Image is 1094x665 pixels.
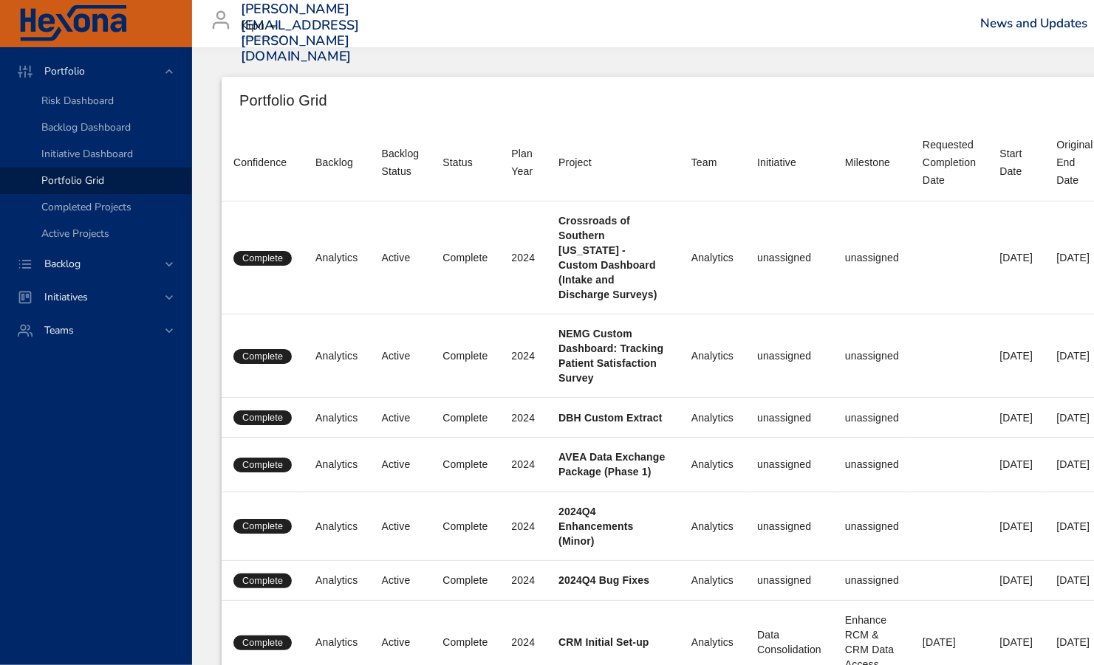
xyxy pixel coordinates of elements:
[241,15,282,38] div: Kipu
[558,215,657,300] b: Crossroads of Southern [US_STATE] - Custom Dashboard (Intake and Discharge Surveys)
[315,519,358,534] div: Analytics
[18,5,129,42] img: Hexona
[691,154,717,171] div: Sort
[381,635,419,650] div: Active
[315,154,353,171] div: Sort
[381,145,419,180] div: Backlog Status
[757,154,796,171] div: Initiative
[511,348,535,363] div: 2024
[442,410,488,425] div: Complete
[33,323,86,337] span: Teams
[233,154,292,171] span: Confidence
[233,574,292,588] span: Complete
[233,252,292,265] span: Complete
[691,154,734,171] span: Team
[923,635,976,650] div: [DATE]
[757,573,821,588] div: unassigned
[999,145,1033,180] div: Start Date
[757,457,821,472] div: unassigned
[923,136,976,189] div: Requested Completion Date
[558,636,649,648] b: CRM Initial Set-up
[381,410,419,425] div: Active
[41,200,131,214] span: Completed Projects
[845,348,899,363] div: unassigned
[558,154,592,171] div: Sort
[1056,348,1093,363] div: [DATE]
[691,519,734,534] div: Analytics
[558,451,665,478] b: AVEA Data Exchange Package (Phase 1)
[691,410,734,425] div: Analytics
[233,154,287,171] div: Confidence
[511,519,535,534] div: 2024
[558,154,668,171] span: Project
[845,457,899,472] div: unassigned
[233,520,292,533] span: Complete
[241,1,360,65] h3: [PERSON_NAME][EMAIL_ADDRESS][PERSON_NAME][DOMAIN_NAME]
[757,154,821,171] span: Initiative
[999,410,1033,425] div: [DATE]
[315,635,358,650] div: Analytics
[233,350,292,363] span: Complete
[511,410,535,425] div: 2024
[999,573,1033,588] div: [DATE]
[981,15,1088,32] a: News and Updates
[442,457,488,472] div: Complete
[1056,519,1093,534] div: [DATE]
[1056,250,1093,265] div: [DATE]
[315,457,358,472] div: Analytics
[442,635,488,650] div: Complete
[999,635,1033,650] div: [DATE]
[442,519,488,534] div: Complete
[511,145,535,180] span: Plan Year
[558,154,592,171] div: Project
[33,257,92,271] span: Backlog
[442,154,488,171] span: Status
[1056,136,1093,189] div: Original End Date
[845,154,899,171] span: Milestone
[442,154,473,171] div: Sort
[845,154,890,171] div: Sort
[757,410,821,425] div: unassigned
[511,635,535,650] div: 2024
[845,154,890,171] div: Milestone
[233,411,292,424] span: Complete
[691,457,734,472] div: Analytics
[315,410,358,425] div: Analytics
[41,147,133,161] span: Initiative Dashboard
[757,154,796,171] div: Sort
[381,348,419,363] div: Active
[691,154,717,171] div: Team
[442,154,473,171] div: Status
[691,348,734,363] div: Analytics
[511,145,535,180] div: Sort
[757,519,821,534] div: unassigned
[41,120,131,134] span: Backlog Dashboard
[999,250,1033,265] div: [DATE]
[315,154,353,171] div: Backlog
[999,348,1033,363] div: [DATE]
[691,573,734,588] div: Analytics
[558,412,662,424] b: DBH Custom Extract
[381,250,419,265] div: Active
[381,519,419,534] div: Active
[511,573,535,588] div: 2024
[558,574,649,586] b: 2024Q4 Bug Fixes
[233,636,292,650] span: Complete
[41,94,114,108] span: Risk Dashboard
[845,573,899,588] div: unassigned
[41,173,104,187] span: Portfolio Grid
[757,627,821,657] div: Data Consolidation
[511,250,535,265] div: 2024
[558,506,633,547] b: 2024Q4 Enhancements (Minor)
[233,458,292,472] span: Complete
[757,348,821,363] div: unassigned
[999,145,1033,180] div: Sort
[1056,573,1093,588] div: [DATE]
[381,573,419,588] div: Active
[381,145,419,180] div: Sort
[233,154,287,171] div: Sort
